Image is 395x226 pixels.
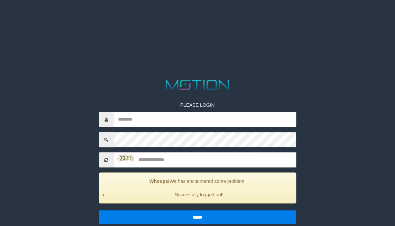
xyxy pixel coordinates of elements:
li: Succesfully logged out! [108,192,291,198]
div: We has encountered some problem. [99,173,297,204]
p: PLEASE LOGIN [99,102,297,109]
img: MOTION_logo.png [163,78,232,92]
img: captcha [117,155,134,161]
strong: Whoops! [149,179,170,184]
